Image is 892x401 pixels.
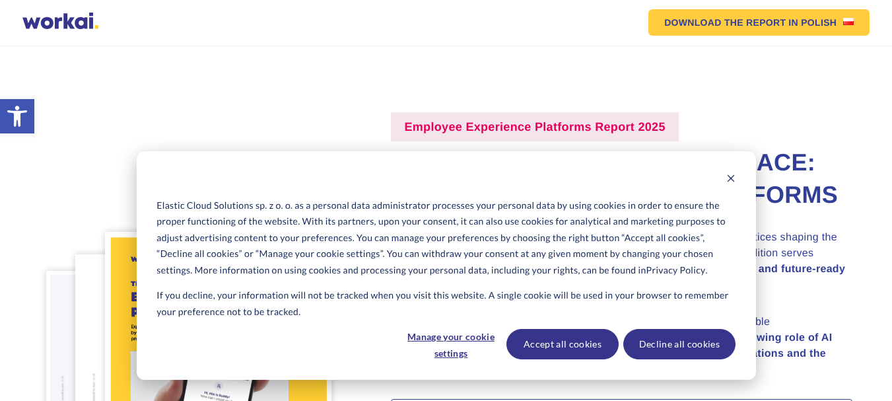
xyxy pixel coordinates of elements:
a: DOWNLOAD THE REPORTIN POLISHPolish flag [648,9,870,36]
div: Cookie banner [137,151,756,380]
h2: Transforming the Workplace: Exployee Experience Platforms [391,147,852,211]
button: Accept all cookies [506,329,619,359]
p: Elastic Cloud Solutions sp. z o. o. as a personal data administrator processes your personal data... [156,198,735,279]
button: Dismiss cookie banner [726,172,736,188]
a: Privacy Policy [646,262,706,279]
img: Polish flag [843,18,854,25]
em: DOWNLOAD THE REPORT [664,18,786,27]
label: Employee Experience Platforms Report 2025 [391,112,678,141]
button: Decline all cookies [623,329,736,359]
p: If you decline, your information will not be tracked when you visit this website. A single cookie... [156,287,735,320]
button: Manage your cookie settings [400,329,502,359]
